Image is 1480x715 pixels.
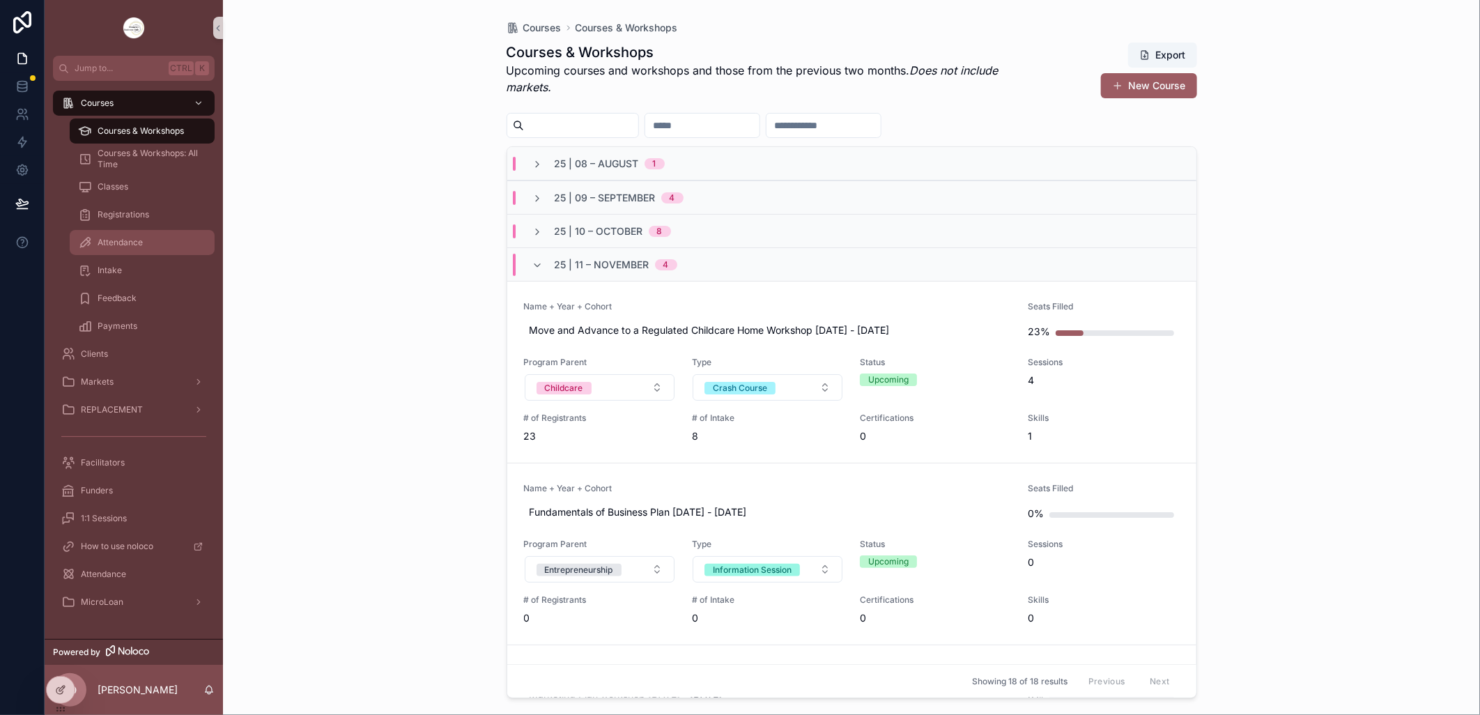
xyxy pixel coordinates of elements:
[81,597,123,608] span: MicroLoan
[692,594,843,606] span: # of Intake
[530,505,1006,519] span: Fundamentals of Business Plan [DATE] - [DATE]
[53,91,215,116] a: Courses
[530,323,1006,337] span: Move and Advance to a Regulated Childcare Home Workshop [DATE] - [DATE]
[860,594,1011,606] span: Certifications
[524,594,675,606] span: # of Registrants
[693,556,842,583] button: Select Button
[81,513,127,524] span: 1:1 Sessions
[98,321,137,332] span: Payments
[75,63,163,74] span: Jump to...
[53,341,215,367] a: Clients
[524,301,1012,312] span: Name + Year + Cohort
[713,382,767,394] div: Crash Course
[98,293,137,304] span: Feedback
[524,413,675,424] span: # of Registrants
[860,357,1011,368] span: Status
[196,63,208,74] span: K
[507,63,999,94] em: Does not include markets.
[692,611,843,625] span: 0
[53,562,215,587] a: Attendance
[555,224,643,238] span: 25 | 10 – October
[53,478,215,503] a: Funders
[81,569,126,580] span: Attendance
[525,556,675,583] button: Select Button
[1028,318,1050,346] div: 23%
[98,237,143,248] span: Attendance
[524,483,1012,494] span: Name + Year + Cohort
[555,191,656,205] span: 25 | 09 – September
[70,118,215,144] a: Courses & Workshops
[53,647,100,658] span: Powered by
[81,541,153,552] span: How to use noloco
[123,17,145,39] img: App logo
[1028,500,1044,528] div: 0%
[45,81,223,633] div: scrollable content
[693,374,842,401] button: Select Button
[70,146,215,171] a: Courses & Workshops: All Time
[169,61,194,75] span: Ctrl
[692,539,843,550] span: Type
[45,639,223,665] a: Powered by
[555,258,649,272] span: 25 | 11 – November
[576,21,678,35] a: Courses & Workshops
[53,56,215,81] button: Jump to...CtrlK
[860,429,1011,443] span: 0
[98,125,184,137] span: Courses & Workshops
[1128,43,1197,68] button: Export
[507,43,1023,62] h1: Courses & Workshops
[545,382,583,394] div: Childcare
[692,413,843,424] span: # of Intake
[524,357,675,368] span: Program Parent
[663,259,669,270] div: 4
[53,590,215,615] a: MicroLoan
[81,404,143,415] span: REPLACEMENT
[545,564,613,576] div: Entrepreneurship
[70,174,215,199] a: Classes
[670,192,675,203] div: 4
[713,564,792,576] div: Information Session
[653,158,656,169] div: 1
[972,676,1067,687] span: Showing 18 of 18 results
[524,539,675,550] span: Program Parent
[1028,555,1179,569] span: 0
[53,450,215,475] a: Facilitators
[81,348,108,360] span: Clients
[98,683,178,697] p: [PERSON_NAME]
[1028,301,1179,312] span: Seats Filled
[692,357,843,368] span: Type
[524,611,675,625] span: 0
[81,376,114,387] span: Markets
[53,369,215,394] a: Markets
[81,485,113,496] span: Funders
[70,258,215,283] a: Intake
[98,265,122,276] span: Intake
[523,21,562,35] span: Courses
[81,457,125,468] span: Facilitators
[1028,539,1179,550] span: Sessions
[507,281,1196,463] a: Name + Year + CohortMove and Advance to a Regulated Childcare Home Workshop [DATE] - [DATE]Seats ...
[868,374,909,386] div: Upcoming
[507,463,1196,645] a: Name + Year + CohortFundamentals of Business Plan [DATE] - [DATE]Seats Filled0%Program ParentSele...
[1028,357,1179,368] span: Sessions
[1028,483,1179,494] span: Seats Filled
[98,148,201,170] span: Courses & Workshops: All Time
[1101,73,1197,98] button: New Course
[70,230,215,255] a: Attendance
[53,534,215,559] a: How to use noloco
[507,21,562,35] a: Courses
[507,62,1023,95] p: Upcoming courses and workshops and those from the previous two months.
[860,539,1011,550] span: Status
[1028,611,1179,625] span: 0
[555,157,639,171] span: 25 | 08 – August
[657,226,663,237] div: 8
[1028,594,1179,606] span: Skills
[53,397,215,422] a: REPLACEMENT
[868,555,909,568] div: Upcoming
[53,506,215,531] a: 1:1 Sessions
[70,202,215,227] a: Registrations
[70,286,215,311] a: Feedback
[98,209,149,220] span: Registrations
[1028,374,1179,387] span: 4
